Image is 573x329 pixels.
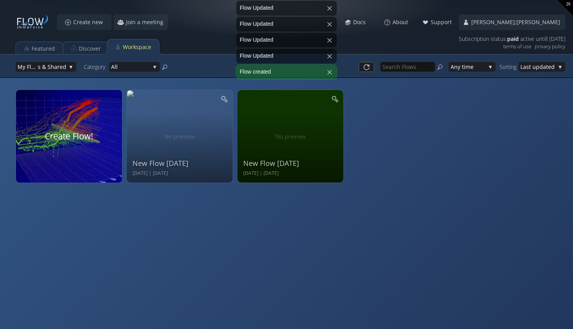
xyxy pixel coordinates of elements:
div: Discover [79,41,101,56]
div: Category [84,62,109,72]
span: Any ti [451,62,465,72]
span: All [111,62,150,72]
span: Docs [353,18,370,26]
a: privacy policy [535,42,565,51]
span: Create new [73,18,108,26]
span: About [392,18,413,26]
span: My Flow [18,62,38,72]
span: [PERSON_NAME];[PERSON_NAME] [471,18,565,26]
span: La [520,62,526,72]
div: [DATE] | [DATE] [133,170,229,177]
div: Sorting [499,62,518,72]
span: me [465,62,486,72]
input: Search Flows [380,62,435,72]
span: Support [430,18,456,26]
div: Featured [32,41,55,56]
div: [DATE] | [DATE] [243,170,340,177]
span: s & Shared [38,62,66,72]
div: New Flow [DATE] [133,158,229,168]
div: Workspace [123,40,151,55]
span: Join a meeting [126,18,168,26]
div: New Flow [DATE] [243,158,340,168]
a: terms of use [503,42,531,51]
span: st updated [526,62,555,72]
